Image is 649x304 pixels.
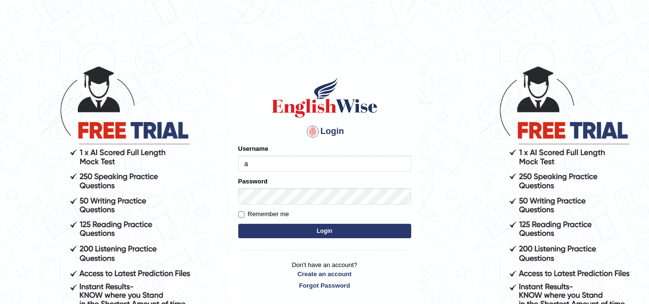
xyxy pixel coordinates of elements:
[238,177,268,186] label: Password
[270,76,380,119] img: Logo of English Wise sign in for intelligent practice with AI
[238,124,411,139] h4: Login
[238,211,245,218] input: Remember me
[238,260,411,290] p: Don't have an account?
[238,209,289,219] label: Remember me
[238,224,411,238] button: Login
[238,269,411,279] a: Create an account
[238,144,269,153] label: Username
[238,281,411,290] a: Forgot Password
